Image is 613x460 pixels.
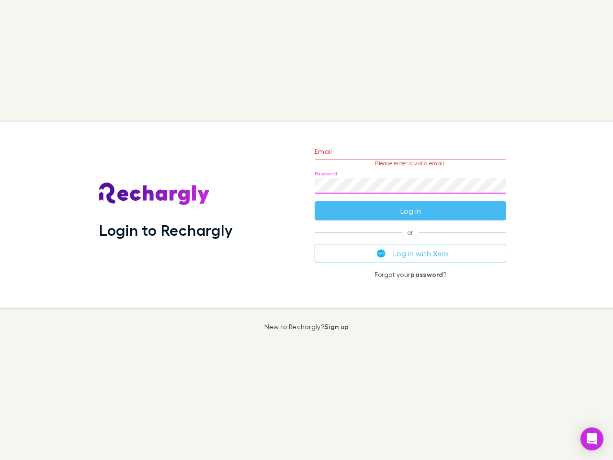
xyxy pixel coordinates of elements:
[315,160,506,167] p: Please enter a valid email.
[580,427,603,450] div: Open Intercom Messenger
[99,183,210,206] img: Rechargly's Logo
[324,322,349,331] a: Sign up
[315,244,506,263] button: Log in with Xero
[410,270,443,278] a: password
[377,249,386,258] img: Xero's logo
[264,323,349,331] p: New to Rechargly?
[315,201,506,220] button: Log in
[315,170,337,177] label: Password
[99,221,233,239] h1: Login to Rechargly
[315,271,506,278] p: Forgot your ?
